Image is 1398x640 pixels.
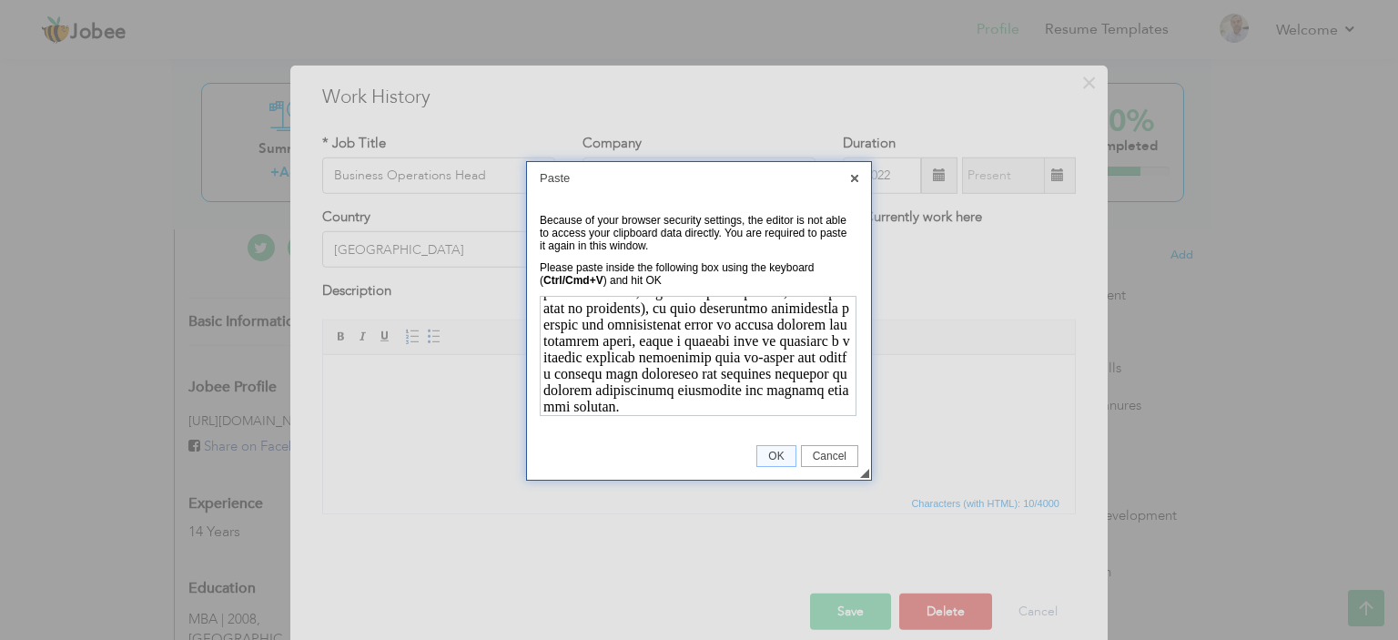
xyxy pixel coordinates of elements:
[801,445,858,467] a: Cancel
[540,209,858,423] div: General
[860,469,869,478] div: Resize
[540,214,849,252] div: Because of your browser security settings, the editor is not able to access your clipboard data d...
[543,274,603,287] strong: Ctrl/Cmd+V
[18,18,734,56] body: ​​​​
[756,445,795,467] a: OK
[757,450,795,462] span: OK
[527,162,871,194] div: Paste
[540,261,849,287] div: Please paste inside the following box using the keyboard ( ) and hit OK
[540,296,856,416] iframe: Paste Area
[802,450,857,462] span: Cancel
[846,170,863,187] a: Close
